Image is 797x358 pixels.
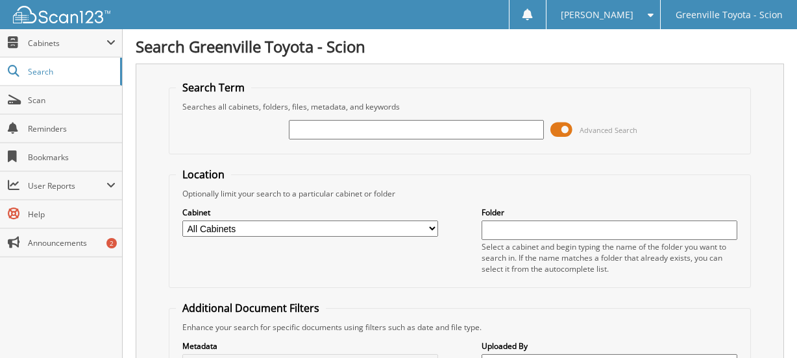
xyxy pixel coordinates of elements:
label: Cabinet [182,207,438,218]
legend: Additional Document Filters [176,301,326,315]
span: [PERSON_NAME] [561,11,633,19]
legend: Search Term [176,80,251,95]
label: Uploaded By [482,340,737,352]
div: Select a cabinet and begin typing the name of the folder you want to search in. If the name match... [482,241,737,274]
label: Metadata [182,340,438,352]
span: Announcements [28,237,116,248]
img: scan123-logo-white.svg [13,6,110,23]
div: 2 [106,238,117,248]
iframe: Chat Widget [732,296,797,358]
div: Optionally limit your search to a particular cabinet or folder [176,188,744,199]
span: User Reports [28,180,106,191]
h1: Search Greenville Toyota - Scion [136,36,784,57]
div: Searches all cabinets, folders, files, metadata, and keywords [176,101,744,112]
label: Folder [482,207,737,218]
span: Bookmarks [28,152,116,163]
legend: Location [176,167,231,182]
span: Scan [28,95,116,106]
span: Help [28,209,116,220]
span: Reminders [28,123,116,134]
span: Search [28,66,114,77]
span: Cabinets [28,38,106,49]
span: Advanced Search [580,125,637,135]
div: Enhance your search for specific documents using filters such as date and file type. [176,322,744,333]
span: Greenville Toyota - Scion [676,11,783,19]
